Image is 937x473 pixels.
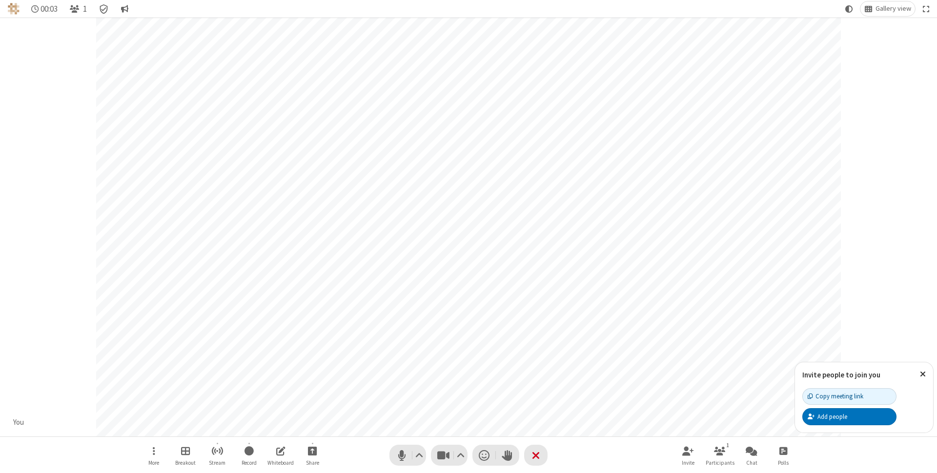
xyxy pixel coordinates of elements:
span: Participants [706,460,734,466]
button: Send a reaction [472,445,496,466]
span: Whiteboard [267,460,294,466]
button: Using system theme [841,1,857,16]
span: More [148,460,159,466]
label: Invite people to join you [802,370,880,379]
button: Open chat [737,441,766,469]
button: Start streaming [203,441,232,469]
button: Open menu [139,441,168,469]
button: Start recording [234,441,264,469]
button: Invite participants (⌘+Shift+I) [673,441,703,469]
button: Mute (⌘+Shift+A) [389,445,426,466]
button: Copy meeting link [802,388,896,405]
button: Raise hand [496,445,519,466]
div: You [10,417,28,428]
button: Change layout [860,1,915,16]
button: Open participant list [65,1,91,16]
button: Audio settings [413,445,426,466]
button: Close popover [913,362,933,386]
button: Add people [802,408,896,425]
span: 00:03 [41,4,58,14]
button: Open shared whiteboard [266,441,295,469]
button: End or leave meeting [524,445,548,466]
span: Invite [682,460,694,466]
img: QA Selenium DO NOT DELETE OR CHANGE [8,3,20,15]
span: Share [306,460,319,466]
span: Stream [209,460,225,466]
button: Open participant list [705,441,734,469]
button: Video setting [454,445,468,466]
button: Open poll [769,441,798,469]
div: Copy meeting link [808,392,863,401]
div: Timer [27,1,62,16]
span: Record [242,460,257,466]
div: Meeting details Encryption enabled [95,1,113,16]
span: Chat [746,460,757,466]
button: Fullscreen [919,1,934,16]
button: Start sharing [298,441,327,469]
button: Manage Breakout Rooms [171,441,200,469]
span: 1 [83,4,87,14]
div: 1 [724,441,732,450]
button: Conversation [117,1,132,16]
span: Gallery view [876,5,911,13]
span: Breakout [175,460,196,466]
span: Polls [778,460,789,466]
button: Stop video (⌘+Shift+V) [431,445,468,466]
